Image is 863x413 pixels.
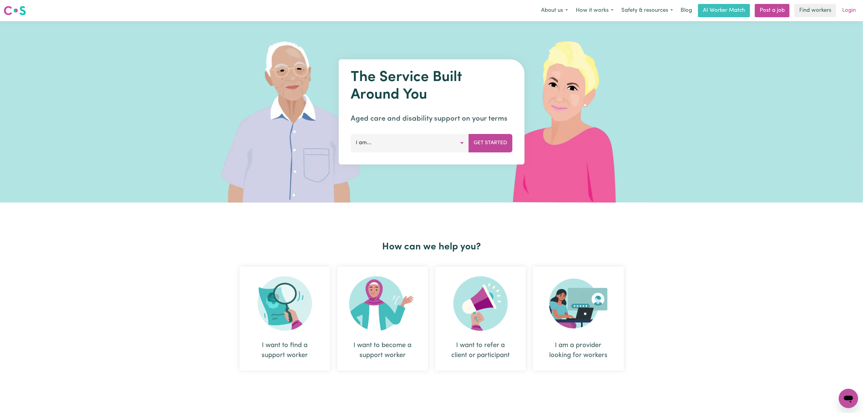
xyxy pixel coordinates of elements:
[533,267,624,371] div: I am a provider looking for workers
[572,4,617,17] button: How it works
[435,267,526,371] div: I want to refer a client or participant
[755,4,790,17] a: Post a job
[698,4,750,17] a: AI Worker Match
[617,4,677,17] button: Safety & resources
[548,340,609,360] div: I am a provider looking for workers
[794,4,836,17] a: Find workers
[839,4,859,17] a: Login
[453,276,508,331] img: Refer
[254,340,316,360] div: I want to find a support worker
[4,4,26,18] a: Careseekers logo
[351,134,469,152] button: I am...
[352,340,414,360] div: I want to become a support worker
[677,4,696,17] a: Blog
[351,113,512,124] p: Aged care and disability support on your terms
[236,241,627,253] h2: How can we help you?
[258,276,312,331] img: Search
[240,267,330,371] div: I want to find a support worker
[549,276,608,331] img: Provider
[839,389,858,408] iframe: Button to launch messaging window, conversation in progress
[450,340,511,360] div: I want to refer a client or participant
[351,69,512,104] h1: The Service Built Around You
[469,134,512,152] button: Get Started
[337,267,428,371] div: I want to become a support worker
[349,276,416,331] img: Become Worker
[537,4,572,17] button: About us
[4,5,26,16] img: Careseekers logo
